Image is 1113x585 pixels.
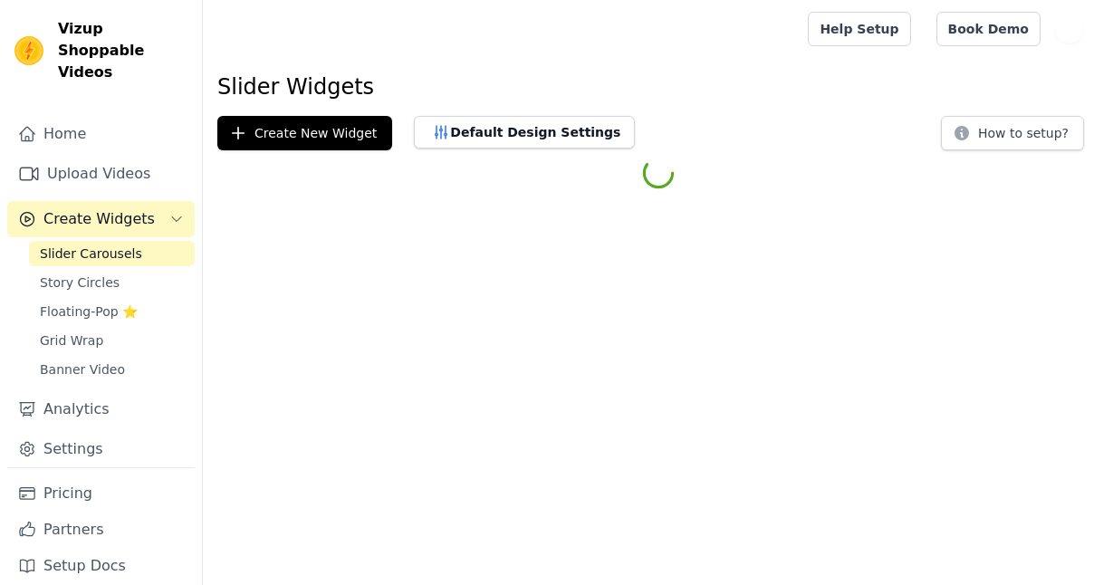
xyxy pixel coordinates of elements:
[7,116,195,152] a: Home
[40,245,142,263] span: Slider Carousels
[217,116,392,150] button: Create New Widget
[29,328,195,353] a: Grid Wrap
[217,72,1099,101] h1: Slider Widgets
[7,548,195,584] a: Setup Docs
[7,431,195,467] a: Settings
[29,357,195,382] a: Banner Video
[414,116,635,149] button: Default Design Settings
[40,273,120,292] span: Story Circles
[29,299,195,324] a: Floating-Pop ⭐
[7,391,195,427] a: Analytics
[941,116,1084,150] button: How to setup?
[58,18,187,83] span: Vizup Shoppable Videos
[808,12,910,46] a: Help Setup
[7,156,195,192] a: Upload Videos
[7,475,195,512] a: Pricing
[936,12,1041,46] a: Book Demo
[7,512,195,548] a: Partners
[29,241,195,266] a: Slider Carousels
[14,36,43,65] img: Vizup
[40,331,103,350] span: Grid Wrap
[941,129,1084,146] a: How to setup?
[29,270,195,295] a: Story Circles
[40,302,138,321] span: Floating-Pop ⭐
[40,360,125,379] span: Banner Video
[43,208,155,230] span: Create Widgets
[7,201,195,237] button: Create Widgets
